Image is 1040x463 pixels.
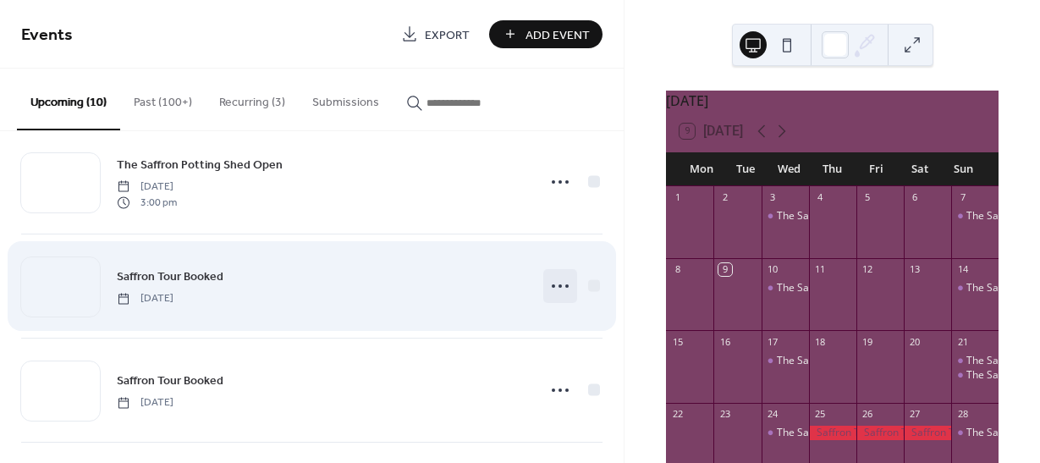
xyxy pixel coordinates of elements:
div: 4 [814,191,827,204]
div: The Saffron Potting Shed Open [951,354,999,368]
div: Fri [854,152,898,186]
div: 28 [956,408,969,421]
div: 14 [956,263,969,276]
span: Export [425,26,470,44]
div: 2 [718,191,731,204]
button: Past (100+) [120,69,206,129]
span: 3:00 pm [117,195,177,210]
button: Submissions [299,69,393,129]
span: The Saffron Potting Shed Open [117,157,283,174]
div: 26 [861,408,874,421]
span: [DATE] [117,179,177,195]
div: 23 [718,408,731,421]
div: The Saffron Potting Shed Open [951,281,999,295]
div: 25 [814,408,827,421]
div: 19 [861,335,874,348]
span: Events [21,19,73,52]
div: The Saffron Potting Shed Open [762,209,809,223]
div: 3 [767,191,779,204]
div: 21 [956,335,969,348]
div: Saffron Tour Booked [856,426,904,440]
div: 1 [671,191,684,204]
div: 17 [767,335,779,348]
div: Tue [724,152,768,186]
div: Mon [680,152,724,186]
div: 9 [718,263,731,276]
div: The Saffron Potting Shed Open [777,426,922,440]
div: [DATE] [666,91,999,111]
div: The Saffron Potting Shed Open [951,426,999,440]
div: 27 [909,408,922,421]
div: 22 [671,408,684,421]
a: Saffron Tour Booked [117,371,223,390]
div: Saffron Tour Booked [809,426,856,440]
div: The Saffron Potting Shed Open [762,426,809,440]
div: 10 [767,263,779,276]
div: 24 [767,408,779,421]
a: Saffron Tour Booked [117,267,223,286]
div: The Saffron Potting Shed Open [762,354,809,368]
div: Sun [941,152,985,186]
div: 5 [861,191,874,204]
button: Recurring (3) [206,69,299,129]
div: 8 [671,263,684,276]
div: 15 [671,335,684,348]
button: Add Event [489,20,603,48]
div: 20 [909,335,922,348]
div: The Saffron Potting Shed Open [762,281,809,295]
div: 12 [861,263,874,276]
div: 18 [814,335,827,348]
div: 16 [718,335,731,348]
div: 7 [956,191,969,204]
button: Upcoming (10) [17,69,120,130]
div: The Saffron Potting Shed Open [777,354,922,368]
span: [DATE] [117,395,173,411]
div: Wed [767,152,811,186]
span: Saffron Tour Booked [117,372,223,390]
div: Thu [811,152,855,186]
div: Sat [898,152,942,186]
a: Export [388,20,482,48]
a: The Saffron Potting Shed Open [117,155,283,174]
div: The Saffron Potting Shed Open [777,281,922,295]
span: [DATE] [117,291,173,306]
div: 6 [909,191,922,204]
div: Saffron Tour Booked [904,426,951,440]
div: The Saffron Potting Shed Open [951,368,999,383]
span: Add Event [526,26,590,44]
span: Saffron Tour Booked [117,268,223,286]
div: 13 [909,263,922,276]
div: 11 [814,263,827,276]
div: The Saffron Potting Shed Open [777,209,922,223]
div: The Saffron Potting Shed Open [951,209,999,223]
